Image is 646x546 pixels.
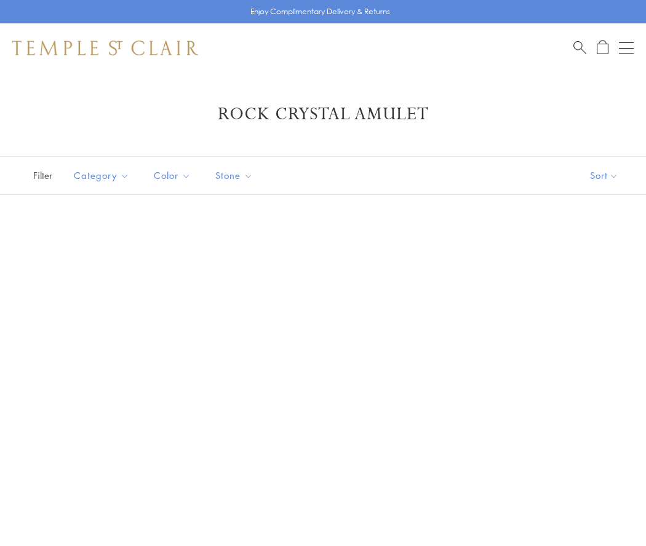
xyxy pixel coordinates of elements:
[12,41,198,55] img: Temple St. Clair
[250,6,390,18] p: Enjoy Complimentary Delivery & Returns
[562,157,646,194] button: Show sort by
[206,162,262,189] button: Stone
[31,103,615,125] h1: Rock Crystal Amulet
[65,162,138,189] button: Category
[145,162,200,189] button: Color
[148,168,200,183] span: Color
[68,168,138,183] span: Category
[597,40,608,55] a: Open Shopping Bag
[619,41,634,55] button: Open navigation
[573,40,586,55] a: Search
[209,168,262,183] span: Stone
